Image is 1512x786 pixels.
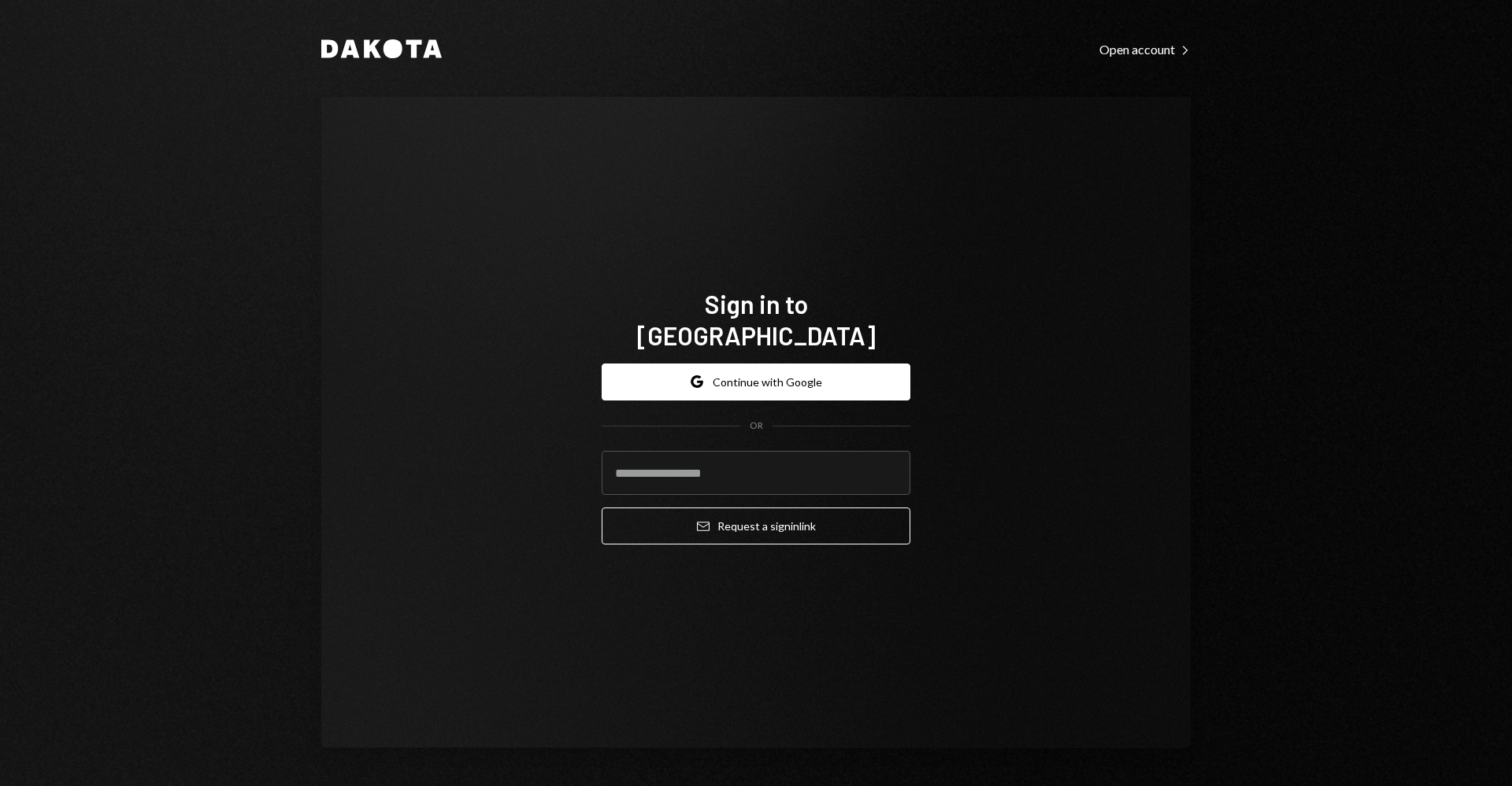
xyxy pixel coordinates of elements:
button: Request a signinlink [602,507,910,544]
button: Continue with Google [602,363,910,400]
a: Open account [1099,40,1191,57]
h1: Sign in to [GEOGRAPHIC_DATA] [602,288,910,351]
div: OR [750,419,763,433]
div: Open account [1099,42,1191,57]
